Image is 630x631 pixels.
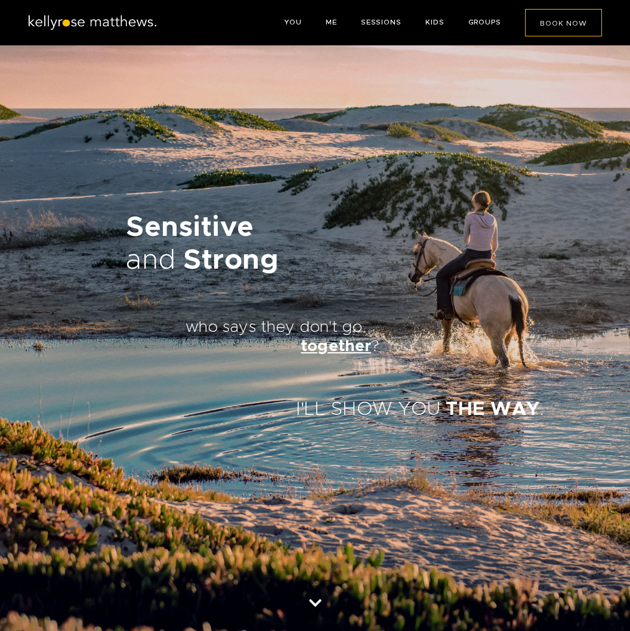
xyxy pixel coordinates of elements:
span: Strong [183,247,279,275]
u: together [301,338,370,355]
span: THE WAY [446,400,540,419]
iframe: Toggle Customer Support [570,571,606,607]
span: and [126,247,176,275]
a: ME [326,19,337,26]
a: GROUPS [468,19,501,26]
span: I'LL SHOW YOU [296,400,441,419]
a: KIDS [425,19,444,26]
span: Sensitive [126,214,254,242]
a: SESSIONS [361,19,402,26]
span: . [540,400,544,419]
img: Kellyrose Matthews logo [27,15,158,31]
span: ? [371,338,379,355]
span: BOOK NOW [540,20,587,27]
span: who says they don't go [186,319,362,335]
a: YOU [284,19,302,26]
a: Kellyrose Matthews logo [27,21,158,33]
a: BOOK NOW [525,9,602,36]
